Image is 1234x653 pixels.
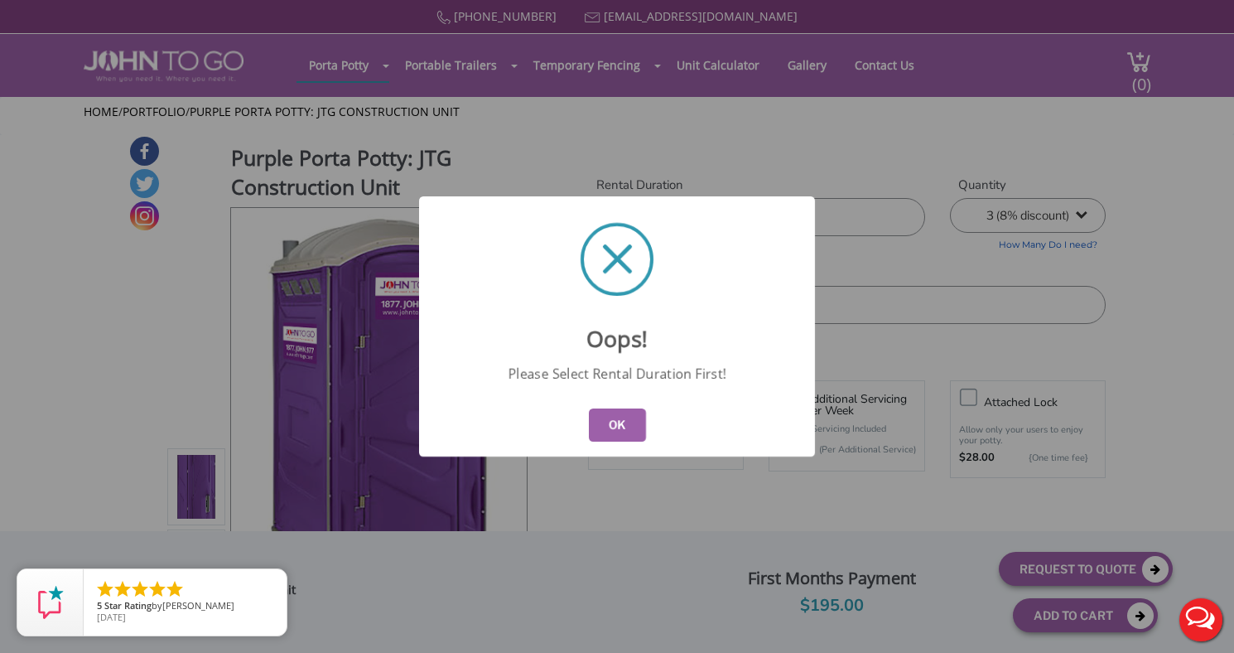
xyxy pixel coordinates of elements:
[589,409,646,442] button: OK
[500,365,735,383] div: Please Select Rental Duration First!
[97,601,273,612] span: by
[162,599,234,612] span: [PERSON_NAME]
[104,599,152,612] span: Star Rating
[1168,587,1234,653] button: Live Chat
[113,579,133,599] li: 
[97,611,126,623] span: [DATE]
[97,599,102,612] span: 5
[34,586,67,619] img: Review Rating
[419,312,815,354] div: Oops!
[165,579,185,599] li: 
[95,579,115,599] li: 
[147,579,167,599] li: 
[130,579,150,599] li: 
